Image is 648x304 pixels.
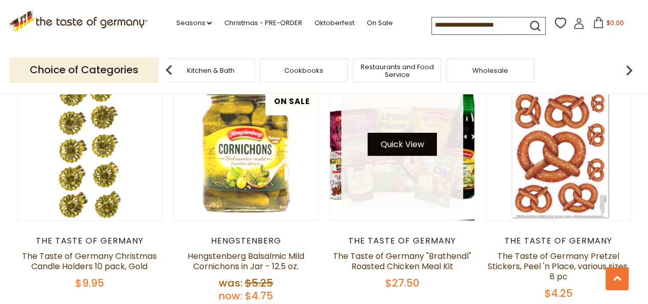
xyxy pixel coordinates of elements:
span: $4.75 [245,289,273,303]
span: $9.95 [75,276,104,290]
label: Was: [219,276,242,290]
span: $5.25 [245,276,273,290]
a: The Taste of Germany Pretzel Stickers, Peel 'n Place, various sizes, 8 pc [488,250,629,282]
a: The Taste of Germany Christmas Candle Holders 10 pack, Gold [22,250,157,272]
img: The Taste of Germany Christmas Candle Holders 10 pack, Gold [17,75,162,220]
img: The Taste of Germany "Brathendl" Roasted Chicken Meal Kit [330,75,475,220]
img: next arrow [619,60,639,80]
a: Hengstenberg Balsalmic Mild Cornichons in Jar - 12.5 oz. [187,250,304,272]
a: Christmas - PRE-ORDER [224,17,302,29]
div: The Taste of Germany [486,236,632,246]
img: previous arrow [159,60,179,80]
a: Wholesale [472,67,508,74]
label: Now: [219,289,242,303]
img: The Taste of Germany Pretzel Stickers, Peel [486,75,631,220]
img: Hengstenberg Balsalmic Mild Cornichons in Jar - 12.5 oz. [174,75,319,220]
a: Cookbooks [284,67,323,74]
a: Kitchen & Bath [187,67,235,74]
a: Seasons [176,17,212,29]
a: On Sale [366,17,392,29]
button: Quick View [368,133,437,156]
span: $0.00 [606,18,623,27]
div: Hengstenberg [173,236,319,246]
p: Choice of Categories [9,57,159,83]
button: $0.00 [587,17,630,32]
div: The Taste of Germany [17,236,163,246]
div: The Taste of Germany [329,236,475,246]
span: $27.50 [385,276,420,290]
a: Restaurants and Food Service [356,63,438,78]
a: Oktoberfest [314,17,354,29]
a: The Taste of Germany "Brathendl" Roasted Chicken Meal Kit [333,250,471,272]
span: $4.25 [545,286,573,300]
